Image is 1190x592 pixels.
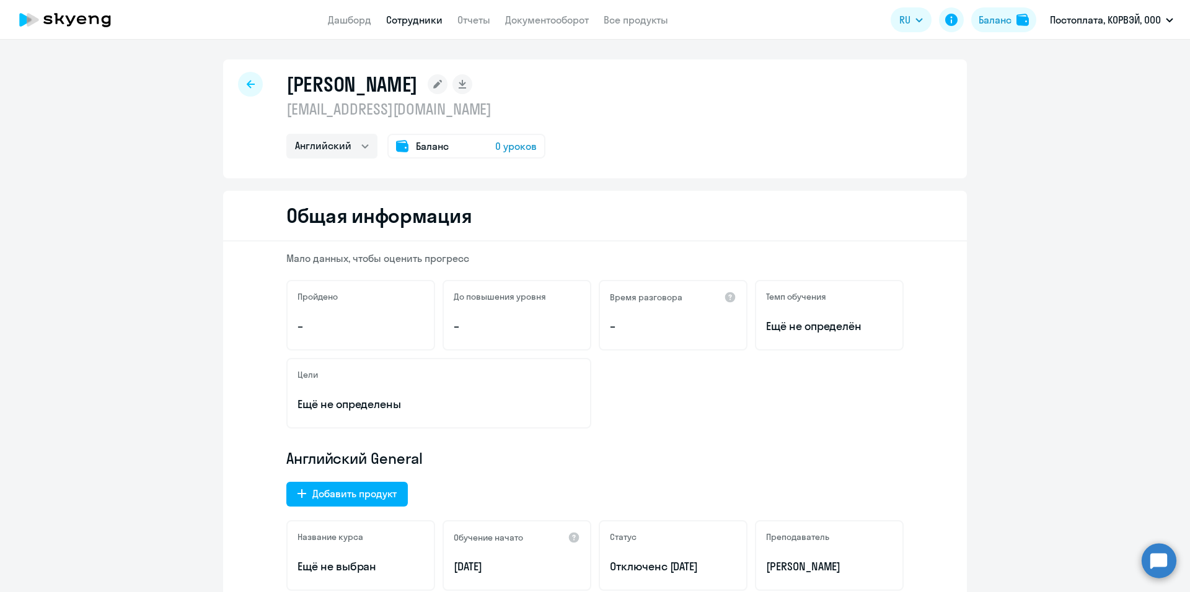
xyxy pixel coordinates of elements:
[766,291,826,302] h5: Темп обучения
[454,291,546,302] h5: До повышения уровня
[971,7,1036,32] button: Балансbalance
[297,531,363,542] h5: Название курса
[661,559,699,573] span: с [DATE]
[495,139,537,154] span: 0 уроков
[766,531,829,542] h5: Преподаватель
[457,14,490,26] a: Отчеты
[1016,14,1029,26] img: balance
[286,251,904,265] p: Мало данных, чтобы оценить прогресс
[766,318,892,334] span: Ещё не определён
[1044,5,1179,35] button: Постоплата, КОРВЭЙ, ООО
[297,559,424,575] p: Ещё не выбран
[610,318,736,334] p: –
[286,482,408,507] button: Добавить продукт
[505,14,589,26] a: Документооборот
[297,396,580,412] p: Ещё не определены
[286,448,423,468] span: Английский General
[297,369,318,380] h5: Цели
[328,14,371,26] a: Дашборд
[1050,12,1161,27] p: Постоплата, КОРВЭЙ, ООО
[297,291,338,302] h5: Пройдено
[286,72,418,97] h1: [PERSON_NAME]
[386,14,443,26] a: Сотрудники
[297,318,424,334] p: –
[766,559,892,575] p: [PERSON_NAME]
[286,99,545,119] p: [EMAIL_ADDRESS][DOMAIN_NAME]
[610,531,637,542] h5: Статус
[610,292,682,303] h5: Время разговора
[312,486,397,501] div: Добавить продукт
[610,559,736,575] p: Отключен
[286,203,472,228] h2: Общая информация
[416,139,449,154] span: Баланс
[891,7,932,32] button: RU
[899,12,910,27] span: RU
[454,559,580,575] p: [DATE]
[454,318,580,334] p: –
[979,12,1011,27] div: Баланс
[604,14,668,26] a: Все продукты
[454,532,523,543] h5: Обучение начато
